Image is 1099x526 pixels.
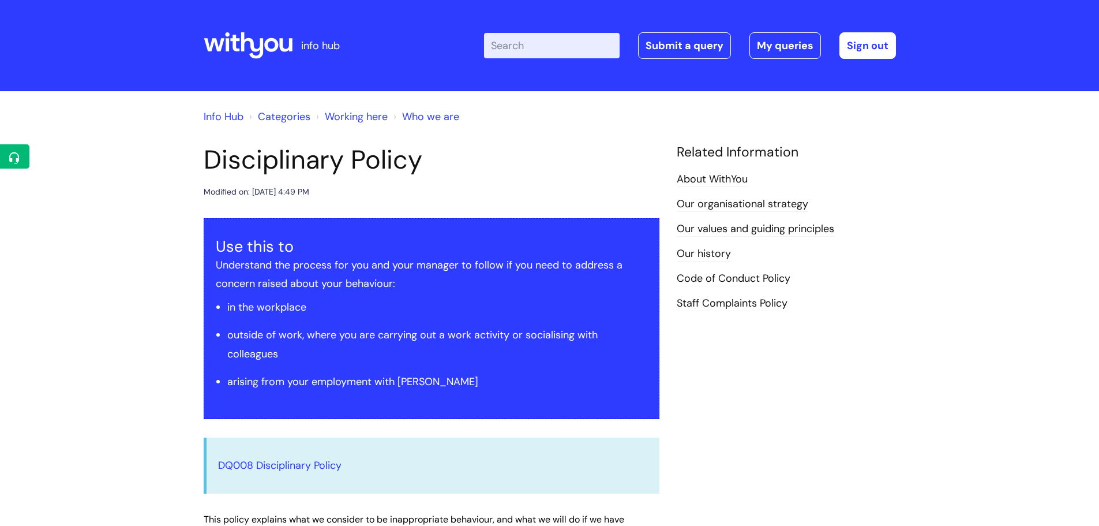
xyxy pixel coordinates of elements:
[677,197,808,212] a: Our organisational strategy
[677,271,790,286] a: Code of Conduct Policy
[677,172,748,187] a: About WithYou
[246,107,310,126] li: Solution home
[749,32,821,59] a: My queries
[839,32,896,59] a: Sign out
[218,458,342,472] a: DQ008 Disciplinary Policy
[227,326,647,363] li: outside of work, where you are carrying out a work activity or socialising with colleagues
[402,110,459,124] a: Who we are
[677,296,787,311] a: Staff Complaints Policy
[204,185,309,199] div: Modified on: [DATE] 4:49 PM
[216,256,647,293] p: Understand the process for you and your manager to follow if you need to address a concern raised...
[677,222,834,237] a: Our values and guiding principles
[227,298,647,316] li: in the workplace
[677,247,731,262] a: Our history
[227,372,647,391] li: arising from your employment with [PERSON_NAME]
[325,110,388,124] a: Working here
[638,32,731,59] a: Submit a query
[204,110,243,124] a: Info Hub
[258,110,310,124] a: Categories
[677,144,896,161] h4: Related Information
[204,144,659,176] h1: Disciplinary Policy
[301,36,340,55] p: info hub
[391,107,459,126] li: Who we are
[313,107,388,126] li: Working here
[484,33,620,58] input: Search
[484,32,896,59] div: | -
[216,237,647,256] h3: Use this to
